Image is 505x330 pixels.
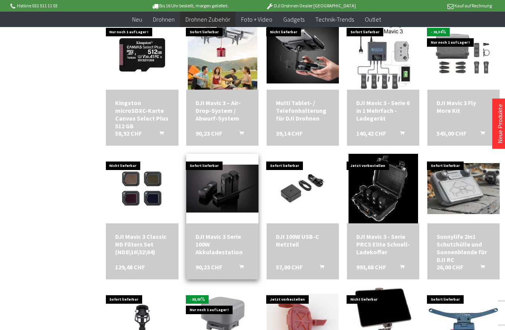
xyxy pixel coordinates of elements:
[186,165,258,213] img: DJI Mavic 3 Serie 100W Akkuladestation
[148,12,180,27] a: Drohnen
[359,12,386,27] a: Outlet
[391,129,409,139] button: In den Warenkorb
[437,99,490,114] a: DJI Mavic 3 Fly More Kit 545,00 CHF In den Warenkorb
[241,15,272,23] span: Foto + Video
[230,263,248,273] button: In den Warenkorb
[267,26,339,83] img: Multi Tablet- / Telefonhalterung für DJI Drohnen
[250,1,371,10] p: DJI Drohnen Dealer [GEOGRAPHIC_DATA]
[283,15,304,23] span: Gadgets
[356,129,386,137] span: 140,42 CHF
[115,99,169,130] div: Kingston microSDXC-Karte Canvas Select Plus 512 GB
[196,233,249,256] a: DJI Mavic 3 Serie 100W Akkuladestation 90,23 CHF In den Warenkorb
[437,129,466,137] span: 545,00 CHF
[115,99,169,130] a: Kingston microSDXC-Karte Canvas Select Plus 512 GB 58,92 CHF In den Warenkorb
[196,129,222,137] span: 90,23 CHF
[230,129,248,139] button: In den Warenkorb
[427,163,500,214] img: Sunnylife 2in1 Schutzhülle und Sonnenblende für DJI RC
[391,263,409,273] button: In den Warenkorb
[106,165,178,213] img: DJI Mavic 3 Classic ND Filters Set (ND8\16\32\64)
[188,20,257,90] img: DJI Mavic 3 – Air-Drop-System / Abwurf-System
[365,15,381,23] span: Outlet
[437,233,490,264] div: Sunnylife 2in1 Schutzhülle und Sonnenblende für DJI RC
[127,12,148,27] a: Neu
[106,32,178,78] img: Kingston microSDXC-Karte Canvas Select Plus 512 GB
[150,129,168,139] button: In den Warenkorb
[437,99,490,114] div: DJI Mavic 3 Fly More Kit
[349,20,418,90] img: DJI Mavic 3 - Serie 6 in 1 Mehrfach - Ladegerät
[185,15,230,23] span: Drohnen Zubehör
[115,233,169,256] div: DJI Mavic 3 Classic ND Filters Set (ND8\16\32\64)
[349,154,418,223] img: DJI Mavic 3 - Serie PRCS Elite Schnell-Ladekoffer
[471,263,490,273] button: In den Warenkorb
[276,129,303,137] span: 39,14 CHF
[471,129,490,139] button: In den Warenkorb
[276,263,303,271] span: 57,00 CHF
[180,12,236,27] a: Drohnen Zubehör
[196,99,249,122] div: DJI Mavic 3 – Air-Drop-System / Abwurf-System
[356,233,410,256] a: DJI Mavic 3 - Serie PRCS Elite Schnell-Ladekoffer 993,68 CHF In den Warenkorb
[115,263,145,271] span: 129,48 CHF
[356,99,410,122] div: DJI Mavic 3 - Serie 6 in 1 Mehrfach - Ladegerät
[236,12,278,27] a: Foto + Video
[276,99,330,122] a: Multi Tablet- / Telefonhalterung für DJI Drohnen 39,14 CHF
[9,1,130,10] p: Hotline 032 511 11 03
[276,233,330,248] div: DJI 100W USB-C Netzteil
[310,263,329,273] button: In den Warenkorb
[132,15,142,23] span: Neu
[196,263,222,271] span: 90,23 CHF
[196,99,249,122] a: DJI Mavic 3 – Air-Drop-System / Abwurf-System 90,23 CHF In den Warenkorb
[427,26,500,84] img: DJI Mavic 3 Fly More Kit
[371,1,492,10] p: Kauf auf Rechnung
[130,1,250,10] p: Bis 16 Uhr bestellt, morgen geliefert.
[310,12,359,27] a: Technik-Trends
[315,15,354,23] span: Technik-Trends
[153,15,175,23] span: Drohnen
[496,104,504,143] a: Neue Produkte
[437,233,490,264] a: Sunnylife 2in1 Schutzhülle und Sonnenblende für DJI RC 26,00 CHF In den Warenkorb
[356,99,410,122] a: DJI Mavic 3 - Serie 6 in 1 Mehrfach - Ladegerät 140,42 CHF In den Warenkorb
[278,12,310,27] a: Gadgets
[356,233,410,256] div: DJI Mavic 3 - Serie PRCS Elite Schnell-Ladekoffer
[115,129,142,137] span: 58,92 CHF
[356,263,386,271] span: 993,68 CHF
[196,233,249,256] div: DJI Mavic 3 Serie 100W Akkuladestation
[276,233,330,248] a: DJI 100W USB-C Netzteil 57,00 CHF In den Warenkorb
[437,263,463,271] span: 26,00 CHF
[276,99,330,122] div: Multi Tablet- / Telefonhalterung für DJI Drohnen
[115,233,169,256] a: DJI Mavic 3 Classic ND Filters Set (ND8\16\32\64) 129,48 CHF
[267,165,339,213] img: DJI 100W USB-C Netzteil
